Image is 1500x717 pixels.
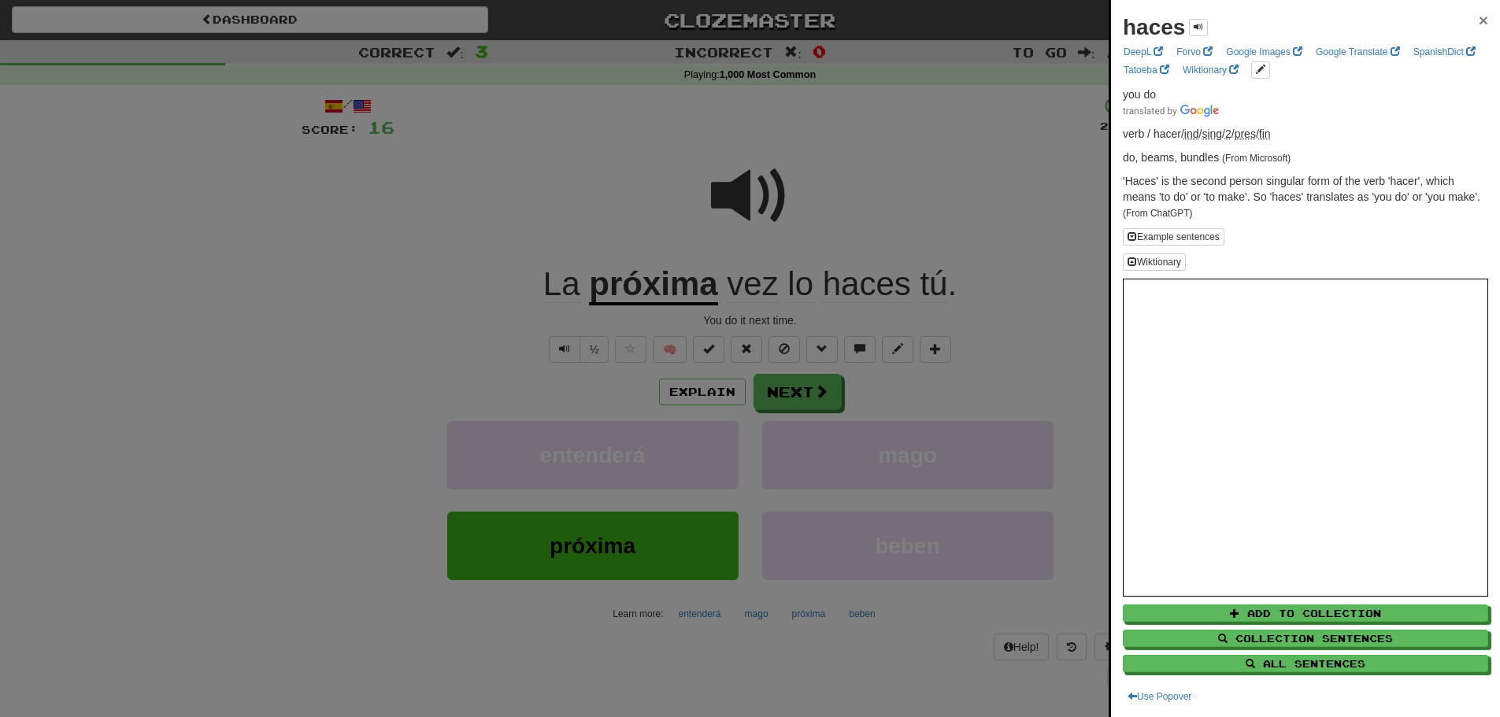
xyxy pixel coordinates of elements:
img: Color short [1123,105,1219,117]
a: DeepL [1119,43,1168,61]
abbr: Mood: Indicative or realis [1184,128,1199,140]
button: Example sentences [1123,228,1224,246]
button: Use Popover [1123,688,1196,705]
span: / [1225,128,1235,140]
a: Forvo [1172,43,1217,61]
abbr: Tense: Present / non-past tense / aorist [1235,128,1256,140]
span: / [1202,128,1225,140]
span: / [1235,128,1259,140]
button: Wiktionary [1123,253,1186,271]
button: Collection Sentences [1123,630,1488,647]
abbr: Person: Second person [1225,128,1231,140]
a: Tatoeba [1119,61,1174,79]
span: × [1479,11,1488,29]
button: All Sentences [1123,655,1488,672]
a: SpanishDict [1409,43,1480,61]
button: Close [1479,12,1488,28]
span: / [1184,128,1202,140]
button: edit links [1251,61,1270,79]
p: 'Haces' is the second person singular form of the verb 'hacer', which means 'to do' or 'to make'.... [1123,173,1488,220]
a: Google Translate [1311,43,1405,61]
small: (From Microsoft) [1222,153,1291,164]
span: you do [1123,88,1156,101]
strong: haces [1123,15,1185,39]
p: verb / hacer / [1123,126,1488,142]
abbr: VerbForm: Finite verb [1259,128,1271,140]
small: (From ChatGPT) [1123,208,1193,219]
a: Google Images [1221,43,1307,61]
button: Add to Collection [1123,604,1488,622]
abbr: Number: Singular number [1202,128,1222,140]
p: do, beams, bundles [1123,150,1488,165]
a: Wiktionary [1178,61,1243,79]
